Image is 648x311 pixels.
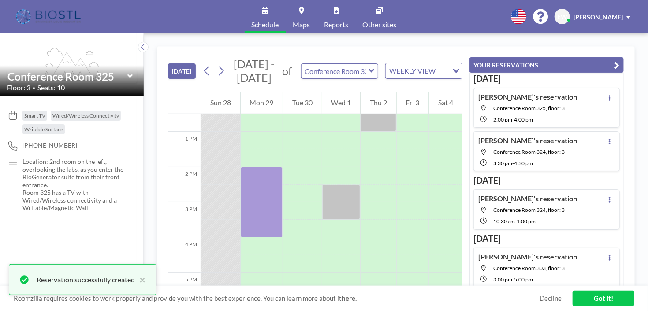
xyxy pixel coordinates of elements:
[37,274,135,285] div: Reservation successfully created
[302,64,369,78] input: Conference Room 325
[168,96,201,132] div: 12 PM
[168,167,201,202] div: 2 PM
[24,112,45,119] span: Smart TV
[493,207,565,213] span: Conference Room 324, floor: 3
[473,175,620,186] h3: [DATE]
[386,63,462,78] div: Search for option
[493,148,565,155] span: Conference Room 324, floor: 3
[387,65,437,77] span: WEEKLY VIEW
[493,105,565,111] span: Conference Room 325, floor: 3
[493,116,512,123] span: 2:00 PM
[33,85,35,91] span: •
[473,73,620,84] h3: [DATE]
[168,273,201,308] div: 5 PM
[241,92,283,114] div: Mon 29
[469,57,624,73] button: YOUR RESERVATIONS
[478,252,577,261] h4: [PERSON_NAME]'s reservation
[282,64,292,78] span: of
[342,294,357,302] a: here.
[24,126,63,133] span: Writable Surface
[14,8,84,26] img: organization-logo
[493,265,565,271] span: Conference Room 303, floor: 3
[14,294,540,303] span: Roomzilla requires cookies to work properly and provide you with the best experience. You can lea...
[473,233,620,244] h3: [DATE]
[293,21,310,28] span: Maps
[7,70,127,83] input: Conference Room 325
[493,160,512,167] span: 3:30 PM
[7,83,30,92] span: Floor: 3
[52,112,119,119] span: Wired/Wireless Connectivity
[574,13,623,21] span: [PERSON_NAME]
[22,189,126,212] p: Room 325 has a TV with Wired/Wireless connectivity and a Writable/Magnetic Wall
[361,92,396,114] div: Thu 2
[168,202,201,237] div: 3 PM
[557,13,567,21] span: EW
[517,218,536,225] span: 1:00 PM
[397,92,429,114] div: Fri 3
[514,276,533,283] span: 5:00 PM
[493,218,515,225] span: 10:30 AM
[168,132,201,167] div: 1 PM
[363,21,397,28] span: Other sites
[322,92,361,114] div: Wed 1
[168,237,201,273] div: 4 PM
[493,276,512,283] span: 3:00 PM
[478,194,577,203] h4: [PERSON_NAME]'s reservation
[514,160,533,167] span: 4:30 PM
[234,57,275,84] span: [DATE] - [DATE]
[512,276,514,283] span: -
[22,158,126,189] p: Location: 2nd room on the left, overlooking the labs, as you enter the BioGenerator suite from th...
[37,83,65,92] span: Seats: 10
[540,294,562,303] a: Decline
[135,274,145,285] button: close
[515,218,517,225] span: -
[201,92,240,114] div: Sun 28
[514,116,533,123] span: 4:00 PM
[429,92,462,114] div: Sat 4
[324,21,349,28] span: Reports
[512,160,514,167] span: -
[252,21,279,28] span: Schedule
[168,63,196,79] button: [DATE]
[438,65,447,77] input: Search for option
[22,141,77,149] span: [PHONE_NUMBER]
[512,116,514,123] span: -
[573,291,634,306] a: Got it!
[478,136,577,145] h4: [PERSON_NAME]'s reservation
[283,92,322,114] div: Tue 30
[478,93,577,101] h4: [PERSON_NAME]'s reservation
